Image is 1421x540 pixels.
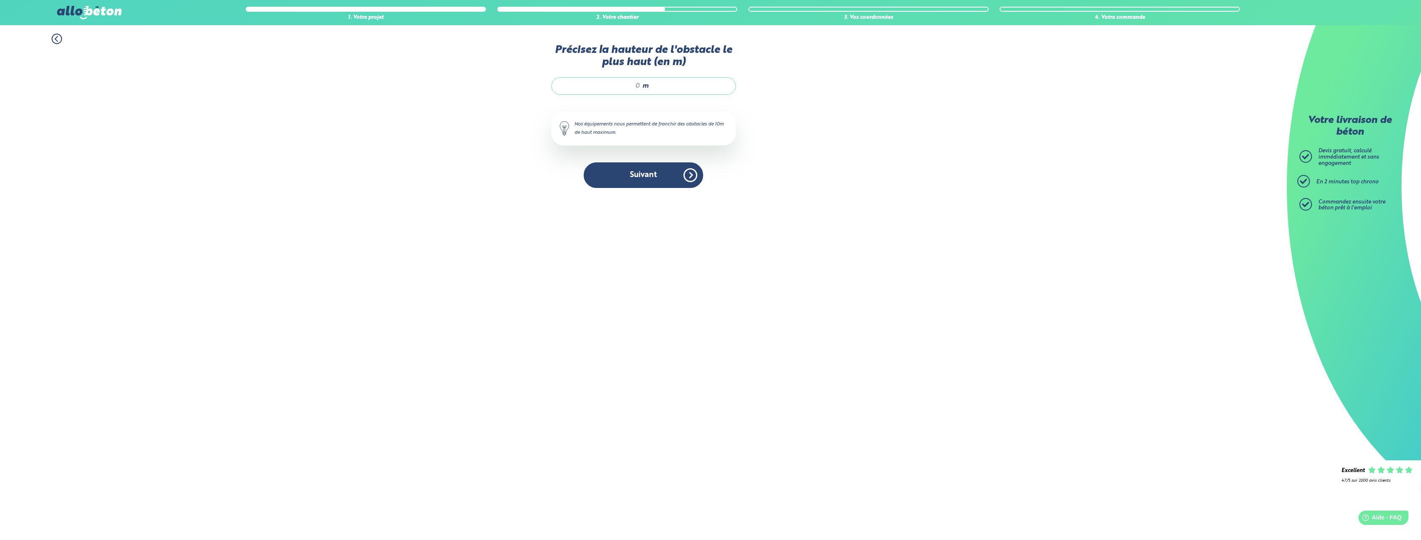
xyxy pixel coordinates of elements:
[1000,15,1240,21] div: 4. Votre commande
[560,82,640,90] input: 0
[551,112,736,145] div: Nos équipements nous permettent de franchir des obstacles de 10m de haut maximum.
[551,44,736,69] label: Précisez la hauteur de l'obstacle le plus haut (en m)
[57,6,122,19] img: allobéton
[246,15,486,21] div: 1. Votre projet
[584,162,703,188] button: Suivant
[748,15,989,21] div: 3. Vos coordonnées
[1346,507,1412,531] iframe: Help widget launcher
[497,15,738,21] div: 2. Votre chantier
[642,82,649,90] span: m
